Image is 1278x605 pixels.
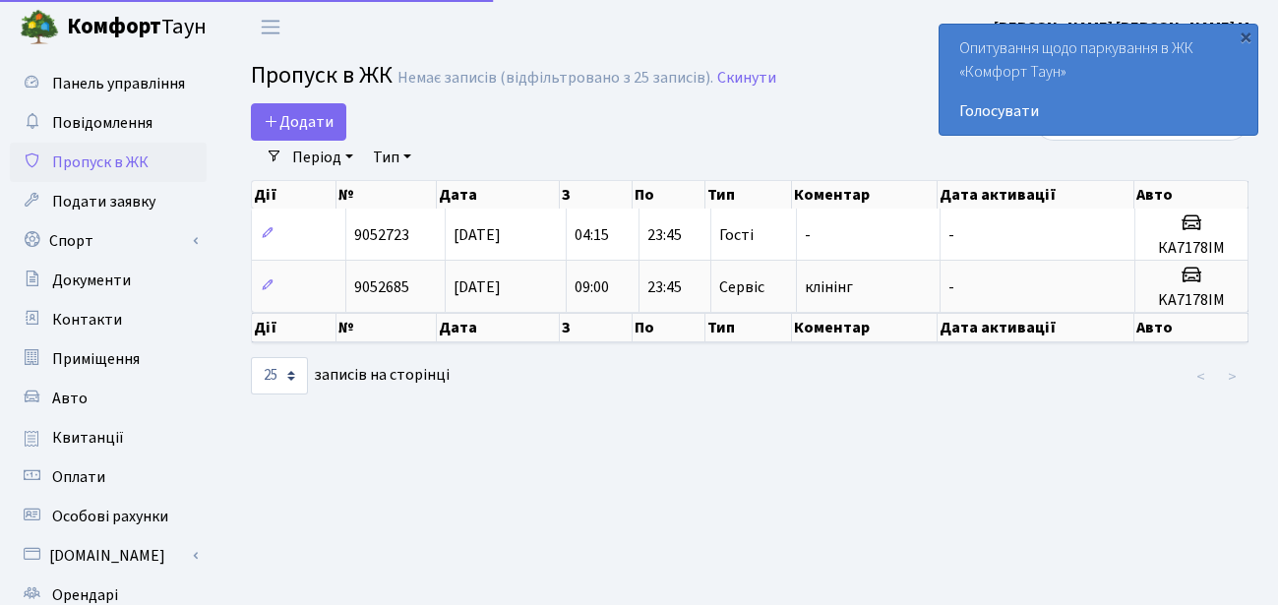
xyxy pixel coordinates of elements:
span: 23:45 [647,276,682,298]
label: записів на сторінці [251,357,450,394]
span: Додати [264,111,334,133]
th: Коментар [792,181,938,209]
b: [PERSON_NAME] [PERSON_NAME] М. [994,17,1254,38]
a: Спорт [10,221,207,261]
span: Повідомлення [52,112,152,134]
a: Квитанції [10,418,207,457]
th: Дата [437,181,560,209]
span: Квитанції [52,427,124,449]
select: записів на сторінці [251,357,308,394]
a: Скинути [717,69,776,88]
span: Особові рахунки [52,506,168,527]
a: Особові рахунки [10,497,207,536]
span: 9052723 [354,224,409,246]
th: Тип [705,313,792,342]
button: Переключити навігацію [246,11,295,43]
a: Голосувати [959,99,1238,123]
th: № [336,181,437,209]
span: - [948,276,954,298]
span: 23:45 [647,224,682,246]
th: Дата [437,313,560,342]
span: [DATE] [454,276,501,298]
span: - [948,224,954,246]
span: Контакти [52,309,122,331]
a: Документи [10,261,207,300]
b: Комфорт [67,11,161,42]
div: × [1236,27,1255,46]
a: [DOMAIN_NAME] [10,536,207,575]
span: 09:00 [575,276,609,298]
th: Дії [252,313,336,342]
h5: KA7178IM [1143,291,1240,310]
a: Панель управління [10,64,207,103]
span: Пропуск в ЖК [52,151,149,173]
a: Пропуск в ЖК [10,143,207,182]
th: Авто [1134,181,1248,209]
span: Приміщення [52,348,140,370]
th: Дії [252,181,336,209]
a: Повідомлення [10,103,207,143]
a: Додати [251,103,346,141]
span: Сервіс [719,279,764,295]
th: По [633,313,705,342]
a: Оплати [10,457,207,497]
a: Тип [365,141,419,174]
span: 04:15 [575,224,609,246]
span: - [805,224,811,246]
span: Подати заявку [52,191,155,212]
span: Документи [52,270,131,291]
a: Подати заявку [10,182,207,221]
span: Гості [719,227,754,243]
th: Коментар [792,313,938,342]
th: З [560,313,633,342]
span: клінінг [805,276,853,298]
span: Панель управління [52,73,185,94]
th: Дата активації [938,181,1134,209]
th: Дата активації [938,313,1134,342]
th: З [560,181,633,209]
span: Пропуск в ЖК [251,58,393,92]
th: № [336,313,437,342]
a: Приміщення [10,339,207,379]
span: Авто [52,388,88,409]
img: logo.png [20,8,59,47]
th: Тип [705,181,792,209]
h5: КА7178ІМ [1143,239,1240,258]
th: Авто [1134,313,1248,342]
th: По [633,181,705,209]
span: 9052685 [354,276,409,298]
a: Авто [10,379,207,418]
div: Немає записів (відфільтровано з 25 записів). [397,69,713,88]
a: [PERSON_NAME] [PERSON_NAME] М. [994,16,1254,39]
span: Оплати [52,466,105,488]
div: Опитування щодо паркування в ЖК «Комфорт Таун» [940,25,1257,135]
span: Таун [67,11,207,44]
a: Період [284,141,361,174]
a: Контакти [10,300,207,339]
span: [DATE] [454,224,501,246]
